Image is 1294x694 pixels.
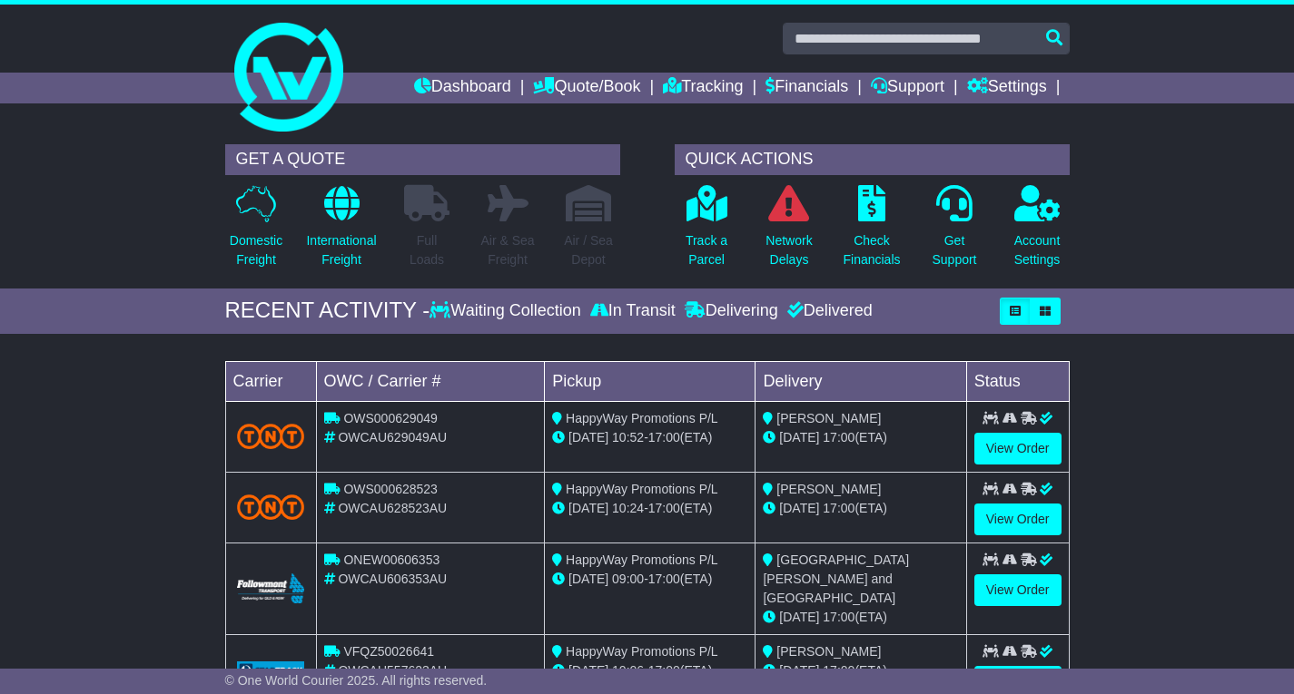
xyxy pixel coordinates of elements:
[776,482,881,496] span: [PERSON_NAME]
[648,501,680,515] span: 17:00
[305,184,377,279] a: InternationalFreight
[974,574,1062,606] a: View Order
[612,663,644,678] span: 10:06
[766,231,812,269] p: Network Delays
[766,73,848,103] a: Financials
[237,573,305,603] img: Followmont_Transport.png
[763,661,958,680] div: (ETA)
[586,301,680,321] div: In Transit
[237,424,305,448] img: TNT_Domestic.png
[756,361,966,401] td: Delivery
[306,231,376,269] p: International Freight
[338,501,447,515] span: OWCAU628523AU
[225,144,620,175] div: GET A QUOTE
[343,552,440,567] span: ONEW00606353
[783,301,873,321] div: Delivered
[612,430,644,445] span: 10:52
[237,661,305,679] img: GetCarrierServiceLogo
[763,552,909,605] span: [GEOGRAPHIC_DATA][PERSON_NAME] and [GEOGRAPHIC_DATA]
[552,499,747,518] div: - (ETA)
[237,494,305,519] img: TNT_Domestic.png
[823,663,854,678] span: 17:00
[552,661,747,680] div: - (ETA)
[843,231,900,269] p: Check Financials
[343,482,438,496] span: OWS000628523
[776,644,881,659] span: [PERSON_NAME]
[648,663,680,678] span: 17:00
[763,428,958,447] div: (ETA)
[776,411,881,425] span: [PERSON_NAME]
[568,501,608,515] span: [DATE]
[338,430,447,445] span: OWCAU629049AU
[566,411,718,425] span: HappyWay Promotions P/L
[823,501,854,515] span: 17:00
[967,73,1047,103] a: Settings
[343,411,438,425] span: OWS000629049
[765,184,813,279] a: NetworkDelays
[545,361,756,401] td: Pickup
[779,501,819,515] span: [DATE]
[763,608,958,627] div: (ETA)
[974,433,1062,464] a: View Order
[871,73,944,103] a: Support
[566,482,718,496] span: HappyWay Promotions P/L
[763,499,958,518] div: (ETA)
[338,663,447,678] span: OWCAU557623AU
[414,73,511,103] a: Dashboard
[685,184,728,279] a: Track aParcel
[779,610,819,624] span: [DATE]
[564,231,613,269] p: Air / Sea Depot
[648,572,680,586] span: 17:00
[568,572,608,586] span: [DATE]
[343,644,434,659] span: VFQZ50026641
[779,663,819,678] span: [DATE]
[480,231,534,269] p: Air & Sea Freight
[1013,184,1062,279] a: AccountSettings
[823,610,854,624] span: 17:00
[316,361,545,401] td: OWC / Carrier #
[823,430,854,445] span: 17:00
[663,73,743,103] a: Tracking
[404,231,449,269] p: Full Loads
[552,570,747,589] div: - (ETA)
[338,572,447,586] span: OWCAU606353AU
[552,428,747,447] div: - (ETA)
[225,361,316,401] td: Carrier
[533,73,640,103] a: Quote/Book
[612,501,644,515] span: 10:24
[648,430,680,445] span: 17:00
[779,430,819,445] span: [DATE]
[931,184,977,279] a: GetSupport
[675,144,1070,175] div: QUICK ACTIONS
[229,184,283,279] a: DomesticFreight
[566,552,718,567] span: HappyWay Promotions P/L
[842,184,901,279] a: CheckFinancials
[686,231,727,269] p: Track a Parcel
[1014,231,1061,269] p: Account Settings
[430,301,585,321] div: Waiting Collection
[966,361,1069,401] td: Status
[230,231,282,269] p: Domestic Freight
[568,663,608,678] span: [DATE]
[612,572,644,586] span: 09:00
[225,298,430,324] div: RECENT ACTIVITY -
[680,301,783,321] div: Delivering
[566,644,718,659] span: HappyWay Promotions P/L
[225,673,488,688] span: © One World Courier 2025. All rights reserved.
[568,430,608,445] span: [DATE]
[974,503,1062,535] a: View Order
[932,231,976,269] p: Get Support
